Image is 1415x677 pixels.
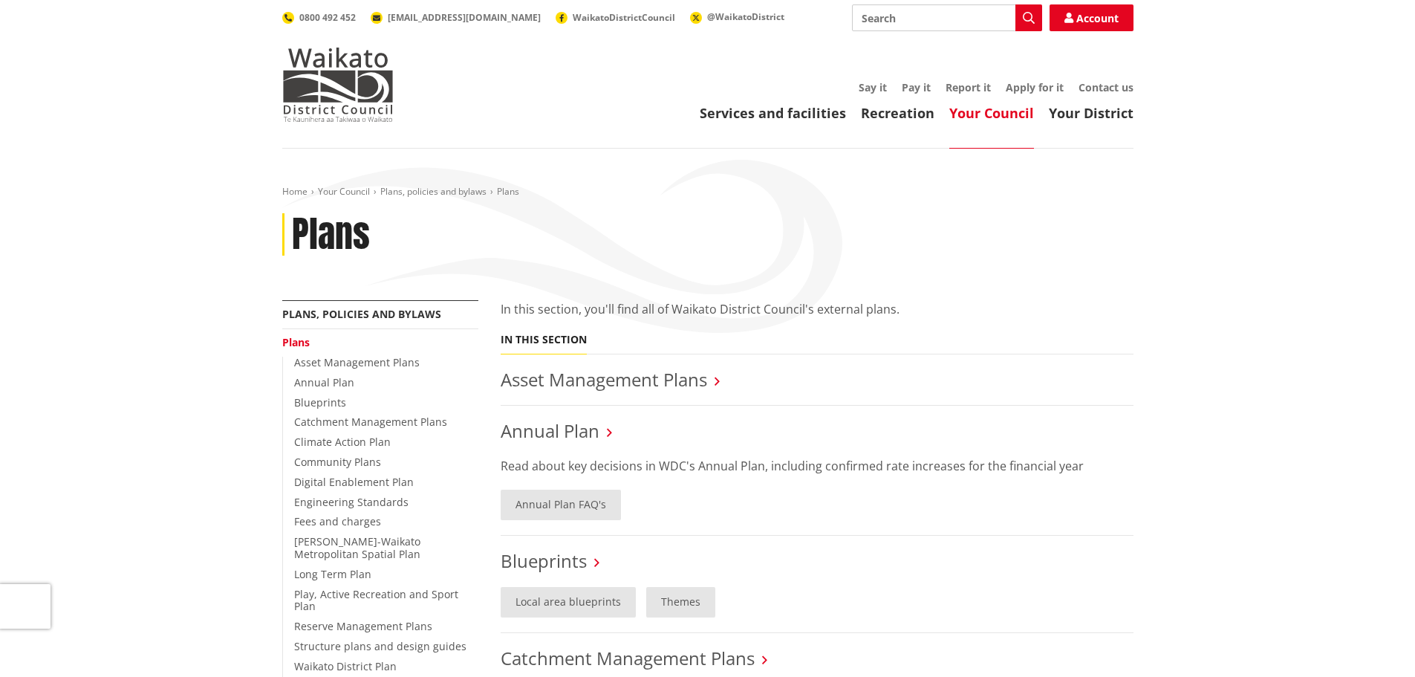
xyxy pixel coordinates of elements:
[852,4,1042,31] input: Search input
[294,435,391,449] a: Climate Action Plan
[949,104,1034,122] a: Your Council
[501,587,636,618] a: Local area blueprints
[1049,104,1133,122] a: Your District
[282,11,356,24] a: 0800 492 452
[282,307,441,321] a: Plans, policies and bylaws
[501,457,1133,475] p: Read about key decisions in WDC's Annual Plan, including confirmed rate increases for the financi...
[501,490,621,520] a: Annual Plan FAQ's
[294,475,414,489] a: Digital Enablement Plan
[294,375,354,389] a: Annual Plan
[294,415,447,429] a: Catchment Management Plans
[294,659,397,673] a: Waikato District Plan
[282,335,310,349] a: Plans
[294,355,420,369] a: Asset Management Plans
[501,367,707,392] a: Asset Management Plans
[707,10,784,23] span: @WaikatoDistrict
[294,567,371,581] a: Long Term Plan
[859,80,887,94] a: Say it
[501,646,755,670] a: Catchment Management Plans
[1006,80,1064,94] a: Apply for it
[294,495,409,509] a: Engineering Standards
[501,334,587,346] h5: In this section
[946,80,991,94] a: Report it
[501,418,599,443] a: Annual Plan
[294,619,432,633] a: Reserve Management Plans
[294,534,420,561] a: [PERSON_NAME]-Waikato Metropolitan Spatial Plan
[861,104,934,122] a: Recreation
[388,11,541,24] span: [EMAIL_ADDRESS][DOMAIN_NAME]
[294,455,381,469] a: Community Plans
[497,185,519,198] span: Plans
[700,104,846,122] a: Services and facilities
[294,639,466,653] a: Structure plans and design guides
[294,395,346,409] a: Blueprints
[318,185,370,198] a: Your Council
[294,587,458,614] a: Play, Active Recreation and Sport Plan
[1050,4,1133,31] a: Account
[282,185,308,198] a: Home
[294,514,381,528] a: Fees and charges
[282,48,394,122] img: Waikato District Council - Te Kaunihera aa Takiwaa o Waikato
[371,11,541,24] a: [EMAIL_ADDRESS][DOMAIN_NAME]
[501,548,587,573] a: Blueprints
[292,213,370,256] h1: Plans
[690,10,784,23] a: @WaikatoDistrict
[282,186,1133,198] nav: breadcrumb
[1079,80,1133,94] a: Contact us
[556,11,675,24] a: WaikatoDistrictCouncil
[646,587,715,618] a: Themes
[573,11,675,24] span: WaikatoDistrictCouncil
[902,80,931,94] a: Pay it
[299,11,356,24] span: 0800 492 452
[501,300,1133,318] p: In this section, you'll find all of Waikato District Council's external plans.
[380,185,487,198] a: Plans, policies and bylaws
